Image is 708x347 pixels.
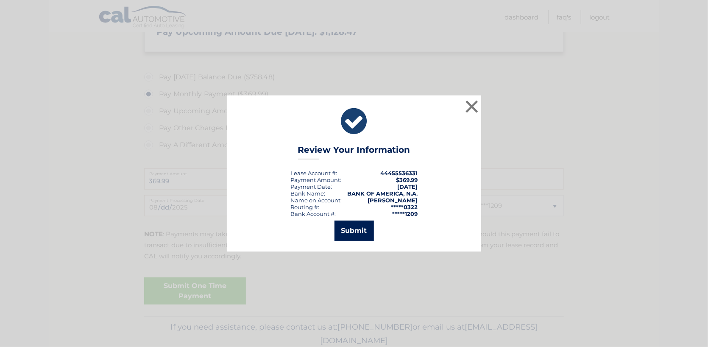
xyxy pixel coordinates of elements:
h3: Review Your Information [298,145,410,160]
span: $369.99 [396,176,418,183]
span: Payment Date [290,183,331,190]
div: Bank Account #: [290,210,336,217]
span: [DATE] [397,183,418,190]
div: Lease Account #: [290,170,337,176]
div: Name on Account: [290,197,342,204]
div: Routing #: [290,204,319,210]
strong: 44455536331 [380,170,418,176]
div: Payment Amount: [290,176,341,183]
div: Bank Name: [290,190,325,197]
strong: BANK OF AMERICA, N.A. [347,190,418,197]
strong: [PERSON_NAME] [368,197,418,204]
div: : [290,183,332,190]
button: Submit [334,221,374,241]
button: × [463,98,480,115]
